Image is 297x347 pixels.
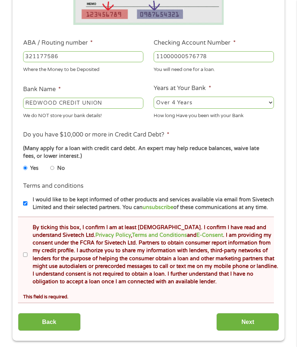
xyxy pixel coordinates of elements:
[23,291,274,301] div: This field is required.
[197,232,223,238] a: E-Consent
[27,224,278,286] label: By ticking this box, I confirm I am at least [DEMOGRAPHIC_DATA]. I confirm I have read and unders...
[23,39,93,47] label: ABA / Routing number
[18,313,81,331] input: Back
[23,182,84,190] label: Terms and conditions
[95,232,131,238] a: Privacy Policy
[23,110,143,120] div: We do NOT store your bank details!
[216,313,279,331] input: Next
[143,204,173,210] a: unsubscribe
[30,164,38,172] label: Yes
[23,131,169,139] label: Do you have $10,000 or more in Credit Card Debt?
[154,110,274,120] div: How long Have you been with your Bank
[23,145,274,160] div: (Many apply for a loan with credit card debt. An expert may help reduce balances, waive late fees...
[23,63,143,73] div: Where the Money to be Deposited
[154,63,274,73] div: You will need one for a loan.
[23,51,143,62] input: 263177916
[132,232,187,238] a: Terms and Conditions
[154,85,211,92] label: Years at Your Bank
[154,39,235,47] label: Checking Account Number
[27,196,278,212] label: I would like to be kept informed of other products and services available via email from Sivetech...
[23,86,61,93] label: Bank Name
[57,164,65,172] label: No
[154,51,274,62] input: 345634636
